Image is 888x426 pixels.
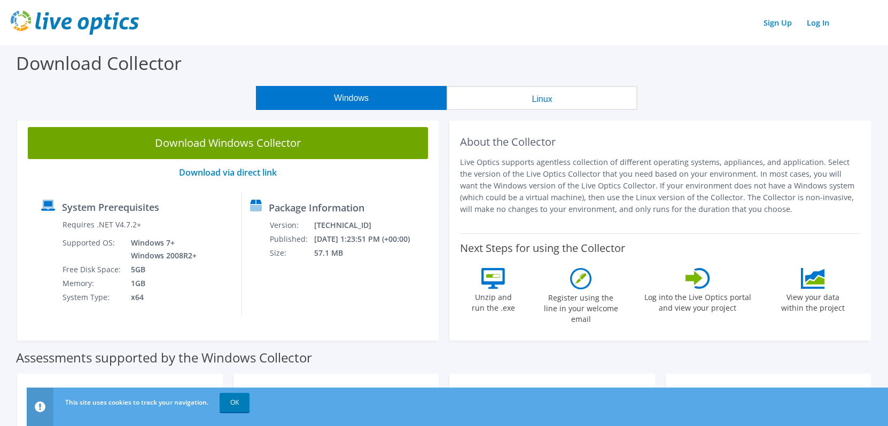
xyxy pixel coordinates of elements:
[62,290,123,304] td: System Type:
[460,136,860,148] h2: About the Collector
[62,236,123,263] td: Supported OS:
[447,86,637,110] button: Linux
[541,289,621,325] label: Register using the line in your welcome email
[460,156,860,215] p: Live Optics supports agentless collection of different operating systems, appliances, and applica...
[16,352,312,363] label: Assessments supported by the Windows Collector
[63,219,141,230] label: Requires .NET V4.7.2+
[123,277,199,290] td: 1GB
[269,232,314,246] td: Published:
[62,263,123,277] td: Free Disk Space:
[220,393,250,412] a: OK
[123,290,199,304] td: x64
[314,246,424,260] td: 57.1 MB
[775,289,852,313] label: View your data within the project
[62,202,159,212] label: System Prerequisites
[123,236,199,263] td: Windows 7+ Windows 2008R2+
[469,289,518,313] label: Unzip and run the .exe
[269,218,314,232] td: Version:
[644,289,752,313] label: Log into the Live Optics portal and view your project
[62,277,123,290] td: Memory:
[314,218,424,232] td: [TECHNICAL_ID]
[269,202,364,213] label: Package Information
[460,242,625,255] label: Next Steps for using the Collector
[123,263,199,277] td: 5GB
[758,15,797,30] a: Sign Up
[269,246,314,260] td: Size:
[28,127,428,159] a: Download Windows Collector
[16,51,182,75] label: Download Collector
[179,167,277,178] a: Download via direct link
[256,86,447,110] button: Windows
[801,15,835,30] a: Log In
[65,398,208,407] span: This site uses cookies to track your navigation.
[314,232,424,246] td: [DATE] 1:23:51 PM (+00:00)
[11,11,139,35] img: live_optics_svg.svg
